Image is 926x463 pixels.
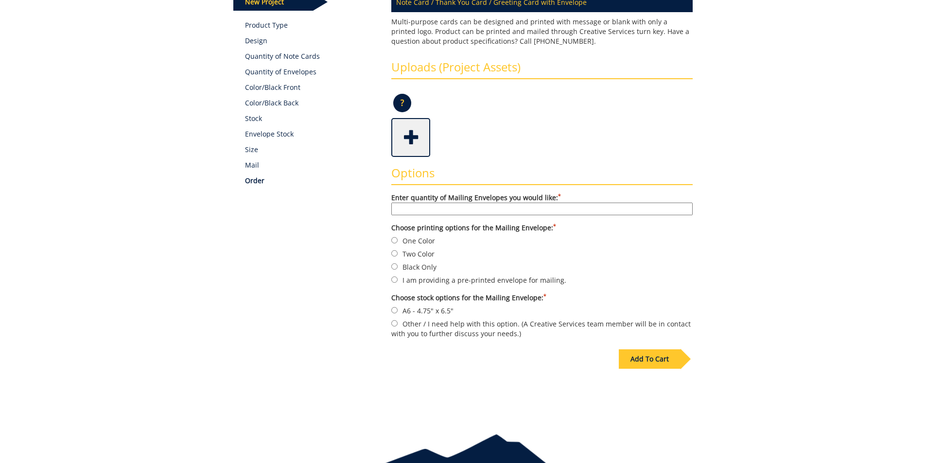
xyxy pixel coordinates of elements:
[391,248,693,259] label: Two Color
[391,293,693,303] label: Choose stock options for the Mailing Envelope:
[245,36,377,46] p: Design
[391,237,398,243] input: One Color
[391,261,693,272] label: Black Only
[391,318,693,339] label: Other / I need help with this option. (A Creative Services team member will be in contact with yo...
[245,83,377,92] p: Color/Black Front
[391,263,398,270] input: Black Only
[391,305,693,316] label: A6 - 4.75" x 6.5"
[245,176,377,186] p: Order
[245,114,377,123] p: Stock
[391,203,693,215] input: Enter quantity of Mailing Envelopes you would like:*
[245,145,377,154] p: Size
[619,349,681,369] div: Add To Cart
[245,67,377,77] p: Quantity of Envelopes
[391,307,398,313] input: A6 - 4.75" x 6.5"
[391,167,693,185] h3: Options
[391,61,693,79] h3: Uploads (Project Assets)
[391,193,693,215] label: Enter quantity of Mailing Envelopes you would like:
[391,17,693,46] p: Multi-purpose cards can be designed and printed with message or blank with only a printed logo. P...
[245,98,377,108] p: Color/Black Back
[245,51,377,61] p: Quantity of Note Cards
[391,223,693,233] label: Choose printing options for the Mailing Envelope:
[391,274,693,285] label: I am providing a pre-printed envelope for mailing.
[393,94,411,112] p: ?
[391,276,398,283] input: I am providing a pre-printed envelope for mailing.
[391,320,398,326] input: Other / I need help with this option. (A Creative Services team member will be in contact with yo...
[245,20,377,30] a: Product Type
[245,129,377,139] p: Envelope Stock
[391,250,398,257] input: Two Color
[391,235,693,246] label: One Color
[245,160,377,170] p: Mail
